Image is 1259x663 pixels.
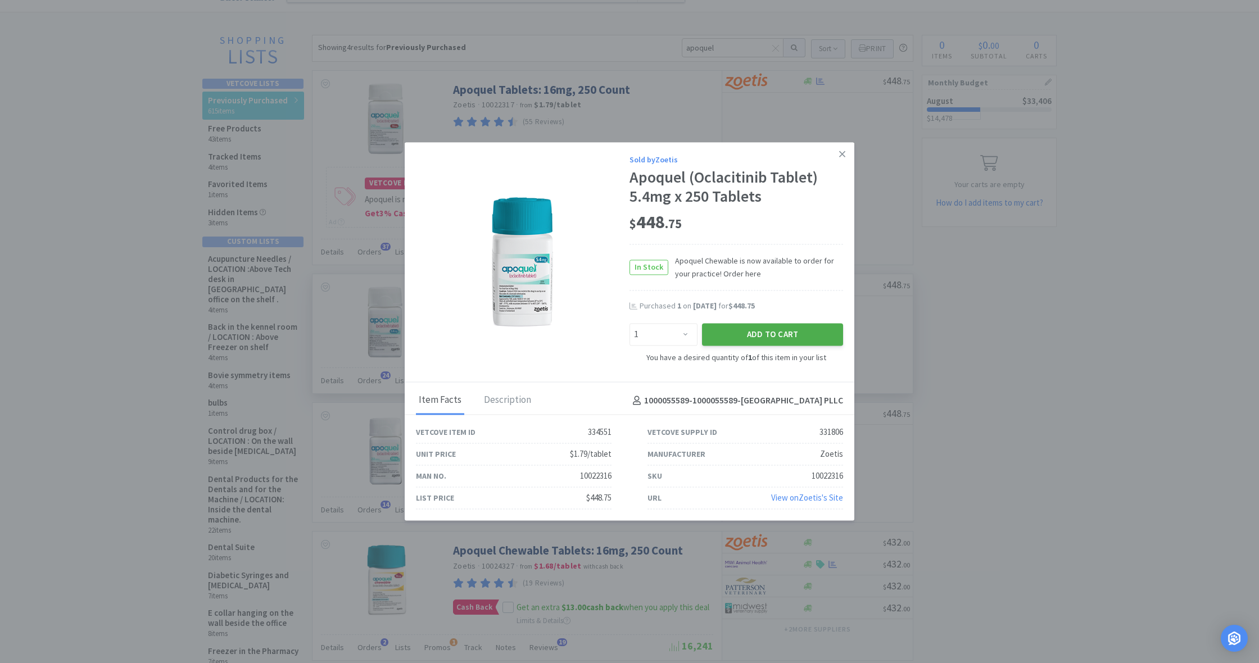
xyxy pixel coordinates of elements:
[416,387,464,415] div: Item Facts
[702,323,843,346] button: Add to Cart
[693,301,717,311] span: [DATE]
[416,426,475,438] div: Vetcove Item ID
[630,261,668,275] span: In Stock
[820,448,843,461] div: Zoetis
[668,255,843,280] span: Apoquel Chewable is now available to order for your practice! Order here
[629,216,636,231] span: $
[580,470,612,483] div: 10022316
[588,426,612,439] div: 334551
[450,185,596,331] img: 939df78b2da1417e990ee6759270c933_331806.png
[647,448,705,460] div: Manufacturer
[771,493,843,503] a: View onZoetis's Site
[812,470,843,483] div: 10022316
[728,301,755,311] span: $448.75
[416,492,454,504] div: List Price
[647,426,717,438] div: Vetcove Supply ID
[640,301,843,312] div: Purchased on for
[819,426,843,439] div: 331806
[416,448,456,460] div: Unit Price
[677,301,681,311] span: 1
[629,153,843,166] div: Sold by Zoetis
[416,470,446,482] div: Man No.
[481,387,534,415] div: Description
[570,448,612,461] div: $1.79/tablet
[647,470,662,482] div: SKU
[1221,625,1248,652] div: Open Intercom Messenger
[629,351,843,364] div: You have a desired quantity of of this item in your list
[628,393,843,408] h4: 1000055589-1000055589 - [GEOGRAPHIC_DATA] PLLC
[647,492,662,504] div: URL
[629,211,682,233] span: 448
[629,169,843,206] div: Apoquel (Oclacitinib Tablet) 5.4mg x 250 Tablets
[748,352,752,362] strong: 1
[586,492,612,505] div: $448.75
[665,216,682,231] span: . 75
